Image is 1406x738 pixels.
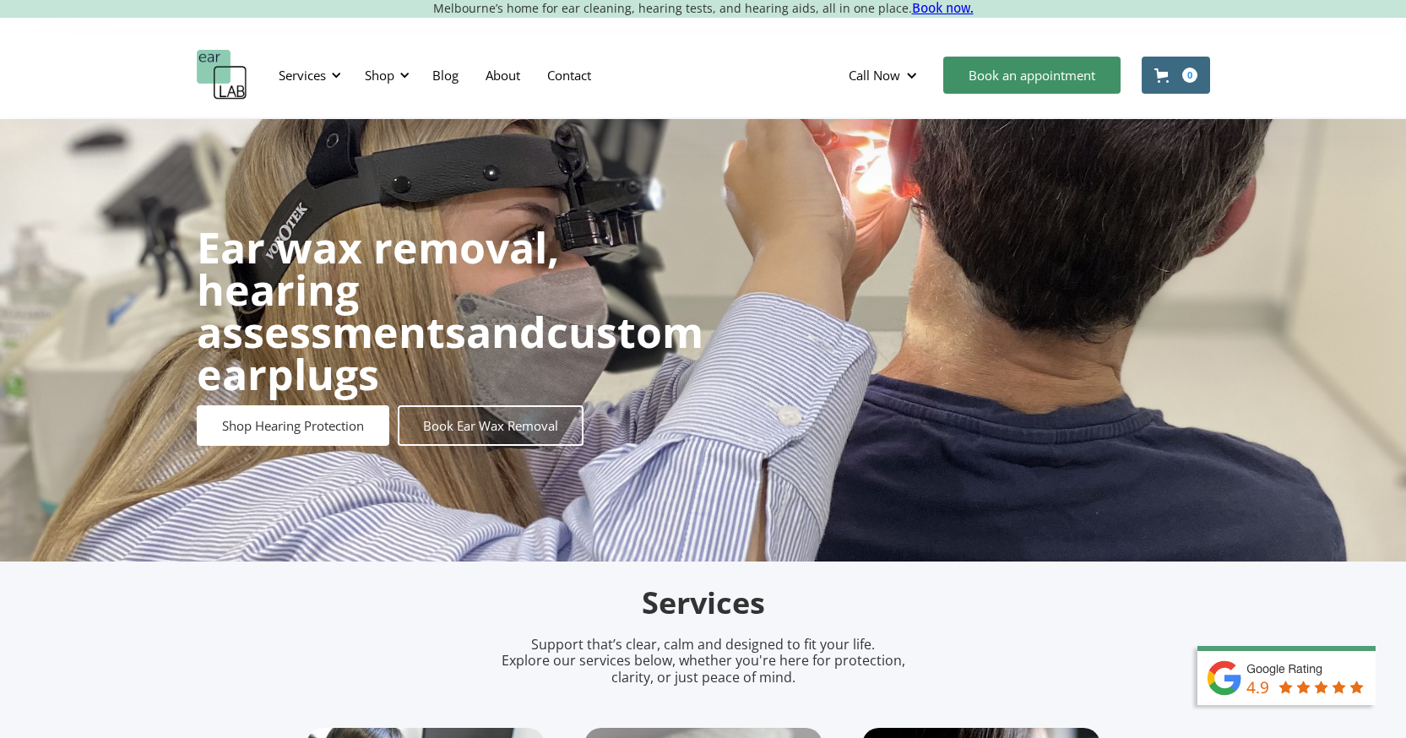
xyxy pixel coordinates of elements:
div: Shop [365,67,394,84]
h1: and [197,226,703,395]
div: Call Now [835,50,935,100]
strong: Ear wax removal, hearing assessments [197,219,559,361]
div: Shop [355,50,415,100]
a: Shop Hearing Protection [197,405,389,446]
div: 0 [1182,68,1197,83]
strong: custom earplugs [197,303,703,403]
div: Call Now [849,67,900,84]
div: Services [269,50,346,100]
a: home [197,50,247,100]
a: Book Ear Wax Removal [398,405,584,446]
a: Contact [534,51,605,100]
a: Blog [419,51,472,100]
a: About [472,51,534,100]
h2: Services [307,583,1100,623]
a: Open cart [1142,57,1210,94]
div: Services [279,67,326,84]
p: Support that’s clear, calm and designed to fit your life. Explore our services below, whether you... [480,637,927,686]
a: Book an appointment [943,57,1121,94]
